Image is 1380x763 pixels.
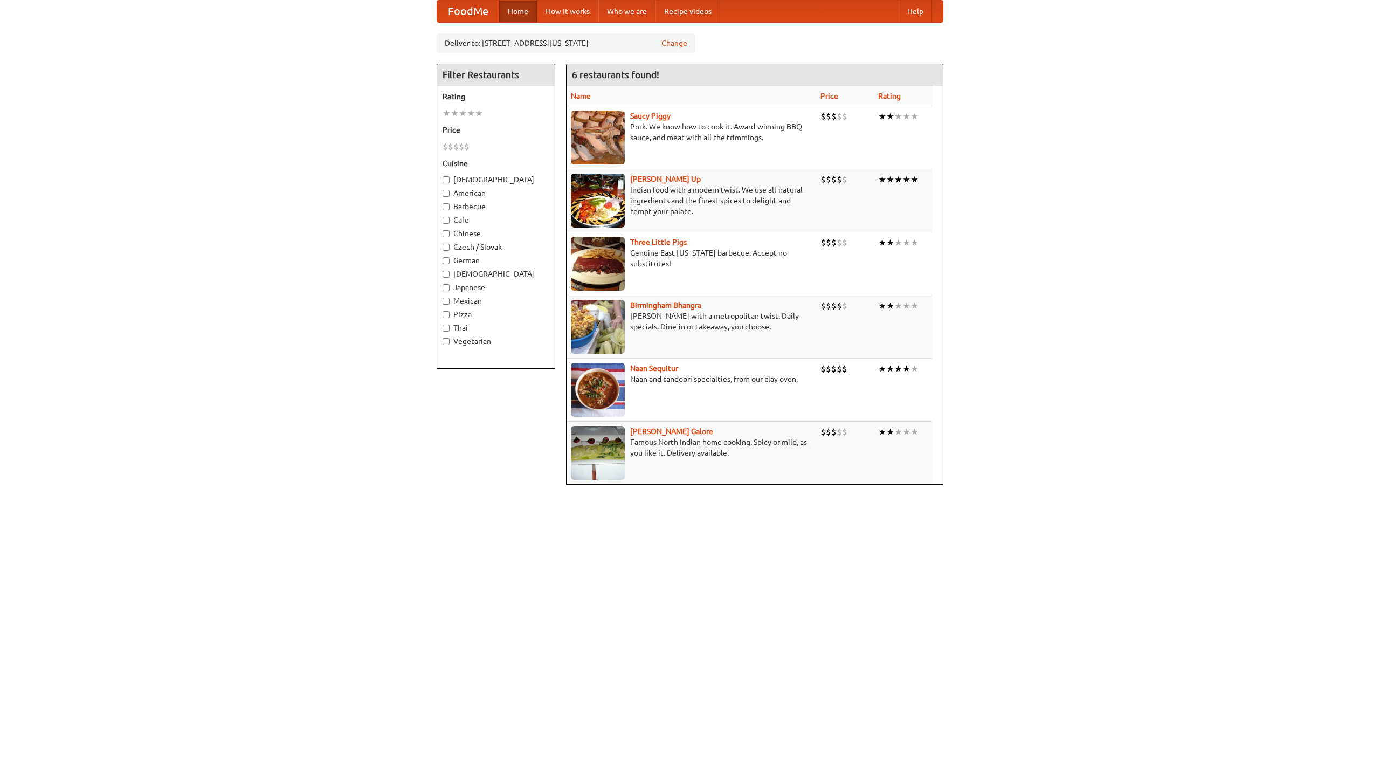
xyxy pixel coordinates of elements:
[443,271,450,278] input: [DEMOGRAPHIC_DATA]
[571,111,625,164] img: saucy.jpg
[837,174,842,185] li: $
[902,237,910,249] li: ★
[878,92,901,100] a: Rating
[571,92,591,100] a: Name
[571,437,812,458] p: Famous North Indian home cooking. Spicy or mild, as you like it. Delivery available.
[443,257,450,264] input: German
[826,111,831,122] li: $
[831,363,837,375] li: $
[655,1,720,22] a: Recipe videos
[826,174,831,185] li: $
[878,363,886,375] li: ★
[902,426,910,438] li: ★
[831,111,837,122] li: $
[910,237,919,249] li: ★
[820,426,826,438] li: $
[820,92,838,100] a: Price
[443,203,450,210] input: Barbecue
[571,311,812,332] p: [PERSON_NAME] with a metropolitan twist. Daily specials. Dine-in or takeaway, you choose.
[842,426,847,438] li: $
[630,301,701,310] a: Birmingham Bhangra
[630,238,687,246] a: Three Little Pigs
[910,111,919,122] li: ★
[459,141,464,153] li: $
[443,309,549,320] label: Pizza
[842,363,847,375] li: $
[598,1,655,22] a: Who we are
[630,112,671,120] a: Saucy Piggy
[571,237,625,291] img: littlepigs.jpg
[837,237,842,249] li: $
[571,426,625,480] img: currygalore.jpg
[451,107,459,119] li: ★
[443,298,450,305] input: Mexican
[899,1,932,22] a: Help
[902,363,910,375] li: ★
[571,300,625,354] img: bhangra.jpg
[443,201,549,212] label: Barbecue
[831,300,837,312] li: $
[831,237,837,249] li: $
[443,230,450,237] input: Chinese
[443,322,549,333] label: Thai
[886,363,894,375] li: ★
[661,38,687,49] a: Change
[499,1,537,22] a: Home
[886,237,894,249] li: ★
[571,374,812,384] p: Naan and tandoori specialties, from our clay oven.
[820,237,826,249] li: $
[443,282,549,293] label: Japanese
[443,242,549,252] label: Czech / Slovak
[878,237,886,249] li: ★
[894,111,902,122] li: ★
[437,1,499,22] a: FoodMe
[842,237,847,249] li: $
[842,300,847,312] li: $
[443,325,450,332] input: Thai
[902,111,910,122] li: ★
[443,107,451,119] li: ★
[437,64,555,86] h4: Filter Restaurants
[886,300,894,312] li: ★
[443,125,549,135] h5: Price
[878,300,886,312] li: ★
[443,284,450,291] input: Japanese
[831,426,837,438] li: $
[902,300,910,312] li: ★
[910,174,919,185] li: ★
[443,174,549,185] label: [DEMOGRAPHIC_DATA]
[443,188,549,198] label: American
[443,295,549,306] label: Mexican
[571,248,812,269] p: Genuine East [US_STATE] barbecue. Accept no substitutes!
[837,300,842,312] li: $
[894,300,902,312] li: ★
[459,107,467,119] li: ★
[902,174,910,185] li: ★
[464,141,470,153] li: $
[475,107,483,119] li: ★
[571,121,812,143] p: Pork. We know how to cook it. Award-winning BBQ sauce, and meat with all the trimmings.
[630,364,678,373] a: Naan Sequitur
[894,237,902,249] li: ★
[443,91,549,102] h5: Rating
[910,363,919,375] li: ★
[886,426,894,438] li: ★
[443,338,450,345] input: Vegetarian
[842,174,847,185] li: $
[443,244,450,251] input: Czech / Slovak
[886,174,894,185] li: ★
[572,70,659,80] ng-pluralize: 6 restaurants found!
[894,426,902,438] li: ★
[443,176,450,183] input: [DEMOGRAPHIC_DATA]
[837,363,842,375] li: $
[837,111,842,122] li: $
[878,111,886,122] li: ★
[453,141,459,153] li: $
[820,111,826,122] li: $
[443,217,450,224] input: Cafe
[894,174,902,185] li: ★
[630,175,701,183] a: [PERSON_NAME] Up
